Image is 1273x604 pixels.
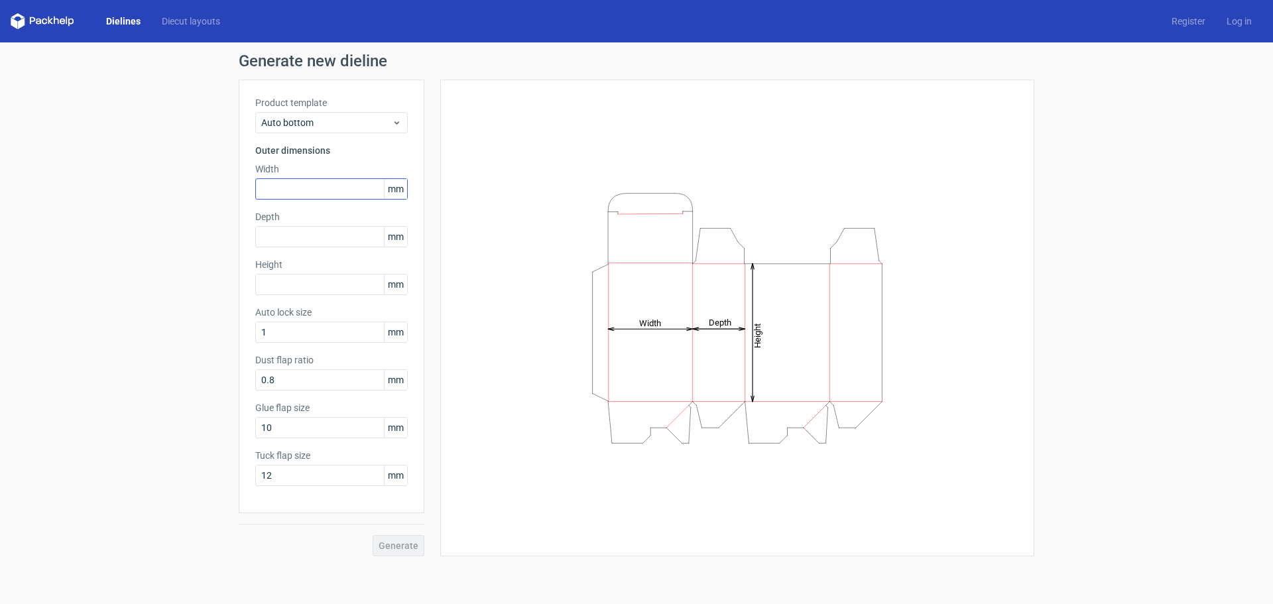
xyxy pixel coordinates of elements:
[255,353,408,367] label: Dust flap ratio
[255,258,408,271] label: Height
[255,144,408,157] h3: Outer dimensions
[384,179,407,199] span: mm
[709,318,731,328] tspan: Depth
[384,274,407,294] span: mm
[95,15,151,28] a: Dielines
[255,306,408,319] label: Auto lock size
[1216,15,1262,28] a: Log in
[384,370,407,390] span: mm
[255,96,408,109] label: Product template
[255,162,408,176] label: Width
[384,322,407,342] span: mm
[239,53,1034,69] h1: Generate new dieline
[753,323,762,347] tspan: Height
[384,465,407,485] span: mm
[1161,15,1216,28] a: Register
[639,318,661,328] tspan: Width
[255,401,408,414] label: Glue flap size
[255,210,408,223] label: Depth
[151,15,231,28] a: Diecut layouts
[384,227,407,247] span: mm
[261,116,392,129] span: Auto bottom
[384,418,407,438] span: mm
[255,449,408,462] label: Tuck flap size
